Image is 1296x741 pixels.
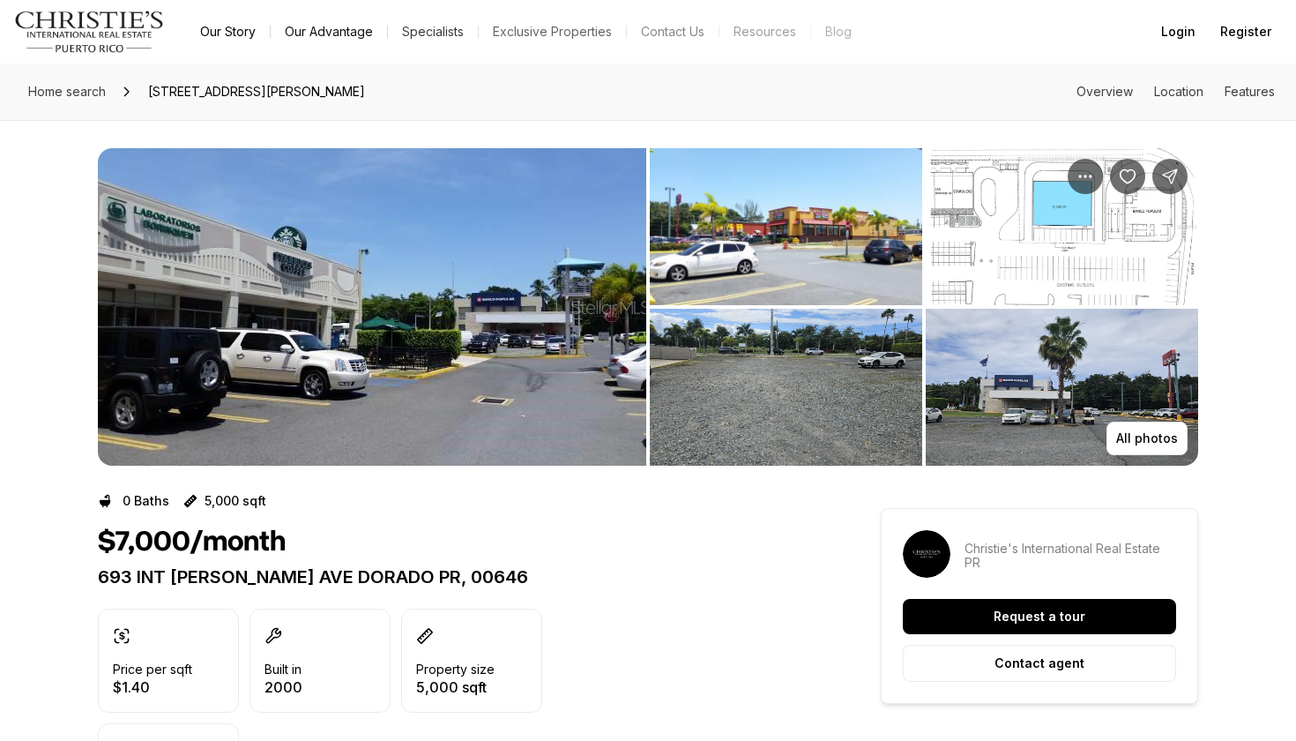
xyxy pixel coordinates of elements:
p: Request a tour [994,610,1085,624]
p: Built in [264,662,302,677]
a: Home search [21,78,113,106]
p: 5,000 sqft [205,494,266,508]
li: 2 of 3 [650,148,1198,466]
p: 2000 [264,680,302,694]
button: View image gallery [650,148,922,305]
button: View image gallery [926,148,1198,305]
div: Listing Photos [98,148,1198,466]
p: 0 Baths [123,494,169,508]
a: Resources [719,19,810,44]
p: Property size [416,662,495,677]
p: 693 INT [PERSON_NAME] AVE DORADO PR, 00646 [98,566,817,588]
a: Specialists [388,19,478,44]
span: [STREET_ADDRESS][PERSON_NAME] [141,78,372,106]
button: Login [1151,14,1206,49]
a: Blog [811,19,866,44]
p: All photos [1116,431,1178,445]
li: 1 of 3 [98,148,646,466]
button: Contact agent [903,645,1176,682]
nav: Page section menu [1076,85,1275,99]
button: Register [1210,14,1282,49]
h1: $7,000/month [98,526,286,559]
button: View image gallery [650,309,922,466]
span: Register [1220,25,1271,39]
p: $1.40 [113,680,192,694]
img: logo [14,11,165,53]
button: All photos [1106,422,1188,455]
p: 5,000 sqft [416,680,495,694]
button: Contact Us [627,19,719,44]
p: Price per sqft [113,662,192,677]
p: Contact agent [994,656,1084,670]
button: View image gallery [926,309,1198,466]
button: Save Property: 693 INT JOSE EFRON AVE [1110,159,1145,194]
button: Request a tour [903,599,1176,634]
a: Our Story [186,19,270,44]
span: Home search [28,84,106,99]
a: Skip to: Location [1154,84,1203,99]
button: View image gallery [98,148,646,466]
a: Our Advantage [271,19,387,44]
a: Skip to: Features [1225,84,1275,99]
span: Login [1161,25,1195,39]
a: Skip to: Overview [1076,84,1133,99]
p: Christie's International Real Estate PR [965,542,1176,570]
a: Exclusive Properties [479,19,626,44]
button: Share Property: 693 INT JOSE EFRON AVE [1152,159,1188,194]
button: Property options [1068,159,1103,194]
